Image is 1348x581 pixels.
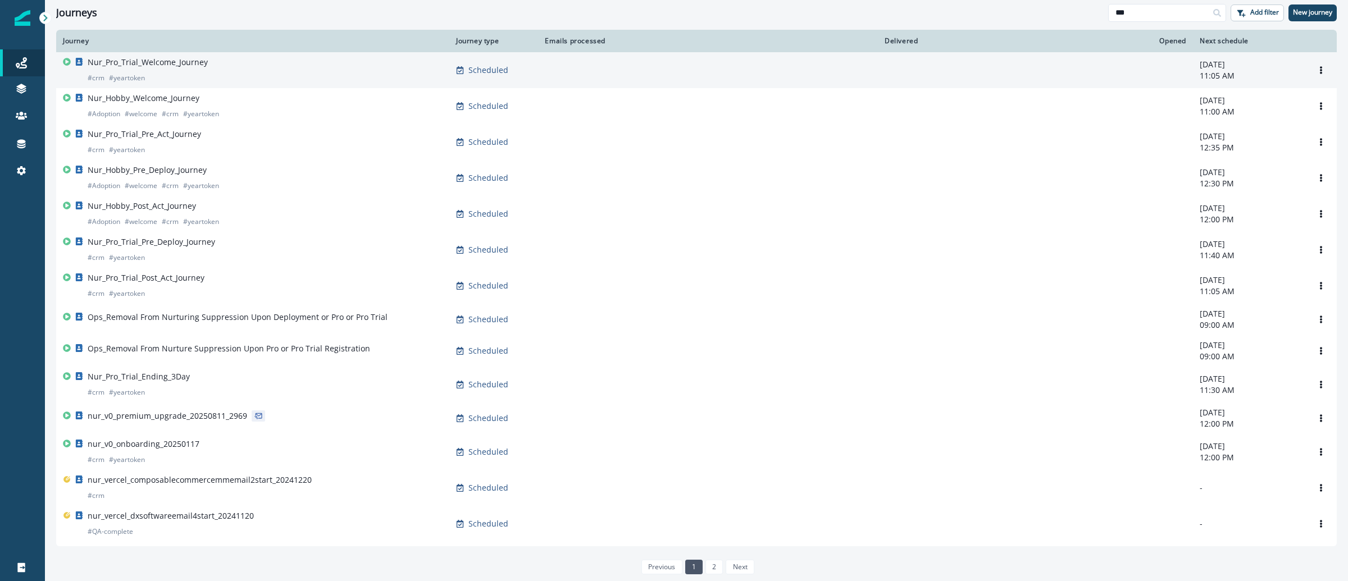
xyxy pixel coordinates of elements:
[88,387,104,398] p: # crm
[88,129,201,140] p: Nur_Pro_Trial_Pre_Act_Journey
[1312,98,1330,115] button: Options
[162,108,179,120] p: # crm
[56,304,1337,335] a: Ops_Removal From Nurturing Suppression Upon Deployment or Pro or Pro TrialScheduled-[DATE]09:00 A...
[56,160,1337,196] a: Nur_Hobby_Pre_Deploy_Journey#Adoption#welcome#crm#yeartokenScheduled-[DATE]12:30 PMOptions
[468,314,508,325] p: Scheduled
[1312,134,1330,150] button: Options
[1200,518,1299,529] p: -
[468,100,508,112] p: Scheduled
[1312,443,1330,460] button: Options
[125,108,157,120] p: # welcome
[183,180,219,191] p: # yeartoken
[540,36,605,45] div: Emails processed
[1312,170,1330,186] button: Options
[88,164,207,176] p: Nur_Hobby_Pre_Deploy_Journey
[88,526,133,537] p: # QA-complete
[88,312,388,323] p: Ops_Removal From Nurturing Suppression Upon Deployment or Pro or Pro Trial
[931,36,1186,45] div: Opened
[1200,167,1299,178] p: [DATE]
[88,72,104,84] p: # crm
[56,542,1337,570] a: nur_vercel_composablecommercemmemail3start_20241120Scheduled--Options
[639,560,754,574] ul: Pagination
[1200,482,1299,493] p: -
[1200,70,1299,81] p: 11:05 AM
[468,172,508,184] p: Scheduled
[468,136,508,148] p: Scheduled
[109,144,145,155] p: # yeartoken
[56,232,1337,268] a: Nur_Pro_Trial_Pre_Deploy_Journey#crm#yeartokenScheduled-[DATE]11:40 AMOptions
[56,402,1337,434] a: nur_v0_premium_upgrade_20250811_2969Scheduled-[DATE]12:00 PMOptions
[56,470,1337,506] a: nur_vercel_composablecommercemmemail2start_20241220#crmScheduled--Options
[1200,441,1299,452] p: [DATE]
[88,200,196,212] p: Nur_Hobby_Post_Act_Journey
[109,288,145,299] p: # yeartoken
[88,252,104,263] p: # crm
[1200,308,1299,319] p: [DATE]
[1200,373,1299,385] p: [DATE]
[705,560,723,574] a: Page 2
[109,72,145,84] p: # yeartoken
[1200,131,1299,142] p: [DATE]
[1200,36,1299,45] div: Next schedule
[88,216,120,227] p: # Adoption
[56,434,1337,470] a: nur_v0_onboarding_20250117#crm#yeartokenScheduled-[DATE]12:00 PMOptions
[56,506,1337,542] a: nur_vercel_dxsoftwareemail4start_20241120#QA-completeScheduled--Options
[56,52,1337,88] a: Nur_Pro_Trial_Welcome_Journey#crm#yeartokenScheduled-[DATE]11:05 AMOptions
[1200,59,1299,70] p: [DATE]
[56,367,1337,402] a: Nur_Pro_Trial_Ending_3Day#crm#yeartokenScheduled-[DATE]11:30 AMOptions
[468,413,508,424] p: Scheduled
[88,371,190,382] p: Nur_Pro_Trial_Ending_3Day
[726,560,754,574] a: Next page
[1312,410,1330,427] button: Options
[468,244,508,255] p: Scheduled
[1200,351,1299,362] p: 09:00 AM
[1312,342,1330,359] button: Options
[162,180,179,191] p: # crm
[63,36,443,45] div: Journey
[1200,203,1299,214] p: [DATE]
[1288,4,1337,21] button: New journey
[1312,277,1330,294] button: Options
[1200,214,1299,225] p: 12:00 PM
[88,410,247,422] p: nur_v0_premium_upgrade_20250811_2969
[1293,8,1332,16] p: New journey
[88,474,312,486] p: nur_vercel_composablecommercemmemail2start_20241220
[88,180,120,191] p: # Adoption
[468,280,508,291] p: Scheduled
[1312,241,1330,258] button: Options
[88,510,254,521] p: nur_vercel_dxsoftwareemail4start_20241120
[1200,407,1299,418] p: [DATE]
[685,560,703,574] a: Page 1 is your current page
[1200,250,1299,261] p: 11:40 AM
[88,57,208,68] p: Nur_Pro_Trial_Welcome_Journey
[88,454,104,465] p: # crm
[1200,275,1299,286] p: [DATE]
[468,446,508,458] p: Scheduled
[1200,239,1299,250] p: [DATE]
[468,518,508,529] p: Scheduled
[88,288,104,299] p: # crm
[88,144,104,155] p: # crm
[88,343,370,354] p: Ops_Removal From Nurture Suppression Upon Pro or Pro Trial Registration
[468,65,508,76] p: Scheduled
[88,490,104,501] p: # crm
[109,252,145,263] p: # yeartoken
[1312,62,1330,79] button: Options
[619,36,918,45] div: Delivered
[456,36,527,45] div: Journey type
[1312,205,1330,222] button: Options
[56,268,1337,304] a: Nur_Pro_Trial_Post_Act_Journey#crm#yeartokenScheduled-[DATE]11:05 AMOptions
[162,216,179,227] p: # crm
[88,93,199,104] p: Nur_Hobby_Welcome_Journey
[468,208,508,219] p: Scheduled
[125,216,157,227] p: # welcome
[109,387,145,398] p: # yeartoken
[1200,452,1299,463] p: 12:00 PM
[468,379,508,390] p: Scheduled
[1200,142,1299,153] p: 12:35 PM
[15,10,30,26] img: Inflection
[1200,95,1299,106] p: [DATE]
[1312,376,1330,393] button: Options
[1200,106,1299,117] p: 11:00 AM
[56,196,1337,232] a: Nur_Hobby_Post_Act_Journey#Adoption#welcome#crm#yeartokenScheduled-[DATE]12:00 PMOptions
